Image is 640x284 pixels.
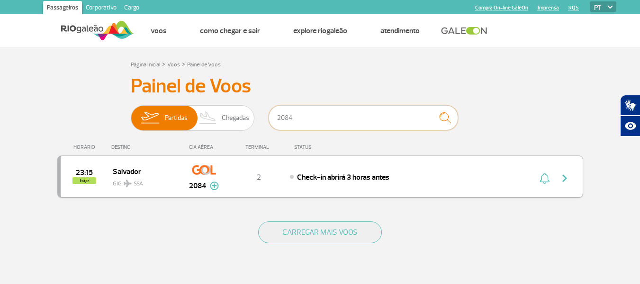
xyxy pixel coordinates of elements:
[380,26,420,36] a: Atendimento
[293,26,347,36] a: Explore RIOgaleão
[111,144,180,150] div: DESTINO
[189,180,206,192] span: 2084
[257,173,261,182] span: 2
[131,61,160,68] a: Página Inicial
[228,144,289,150] div: TERMINAL
[182,58,185,69] a: >
[289,144,367,150] div: STATUS
[538,5,559,11] a: Imprensa
[43,1,82,16] a: Passageiros
[187,61,221,68] a: Painel de Voos
[151,26,167,36] a: Voos
[222,106,249,130] span: Chegadas
[180,144,228,150] div: CIA AÉREA
[620,116,640,137] button: Abrir recursos assistivos.
[540,173,550,184] img: sino-painel-voo.svg
[258,221,382,243] button: CARREGAR MAIS VOOS
[124,180,132,187] img: destiny_airplane.svg
[568,5,579,11] a: RQS
[475,5,528,11] a: Compra On-line GaleOn
[162,58,165,69] a: >
[269,105,458,130] input: Voo, cidade ou cia aérea
[200,26,260,36] a: Como chegar e sair
[210,182,219,190] img: mais-info-painel-voo.svg
[113,165,173,177] span: Salvador
[620,95,640,137] div: Plugin de acessibilidade da Hand Talk.
[559,173,570,184] img: seta-direita-painel-voo.svg
[72,177,96,184] span: hoje
[76,169,93,176] span: 2025-09-26 23:15:00
[82,1,120,16] a: Corporativo
[167,61,180,68] a: Voos
[620,95,640,116] button: Abrir tradutor de língua de sinais.
[165,106,188,130] span: Partidas
[134,180,143,188] span: SSA
[297,173,389,182] span: Check-in abrirá 3 horas antes
[60,144,112,150] div: HORÁRIO
[113,174,173,188] span: GIG
[135,106,165,130] img: slider-embarque
[194,106,222,130] img: slider-desembarque
[120,1,143,16] a: Cargo
[131,74,510,98] h3: Painel de Voos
